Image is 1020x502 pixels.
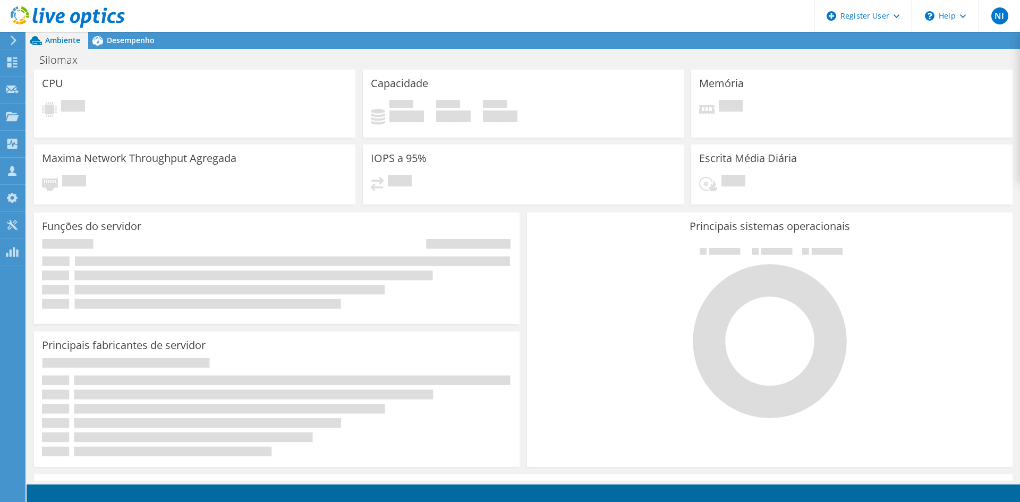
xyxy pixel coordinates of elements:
[483,110,517,122] h4: 0 GiB
[483,100,507,110] span: Total
[721,175,745,189] span: Pendente
[699,78,744,89] h3: Memória
[719,100,743,114] span: Pendente
[925,11,934,21] svg: \n
[388,175,412,189] span: Pendente
[45,35,80,45] span: Ambiente
[42,152,236,164] h3: Maxima Network Throughput Agregada
[62,175,86,189] span: Pendente
[35,54,94,66] h1: Silomax
[61,100,85,114] span: Pendente
[42,339,206,351] h3: Principais fabricantes de servidor
[389,100,413,110] span: Usado
[436,110,471,122] h4: 0 GiB
[699,152,797,164] h3: Escrita Média Diária
[371,78,428,89] h3: Capacidade
[371,152,427,164] h3: IOPS a 95%
[42,78,63,89] h3: CPU
[389,110,424,122] h4: 0 GiB
[107,35,155,45] span: Desempenho
[436,100,460,110] span: Disponível
[535,220,1005,232] h3: Principais sistemas operacionais
[42,220,141,232] h3: Funções do servidor
[991,7,1008,24] span: NI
